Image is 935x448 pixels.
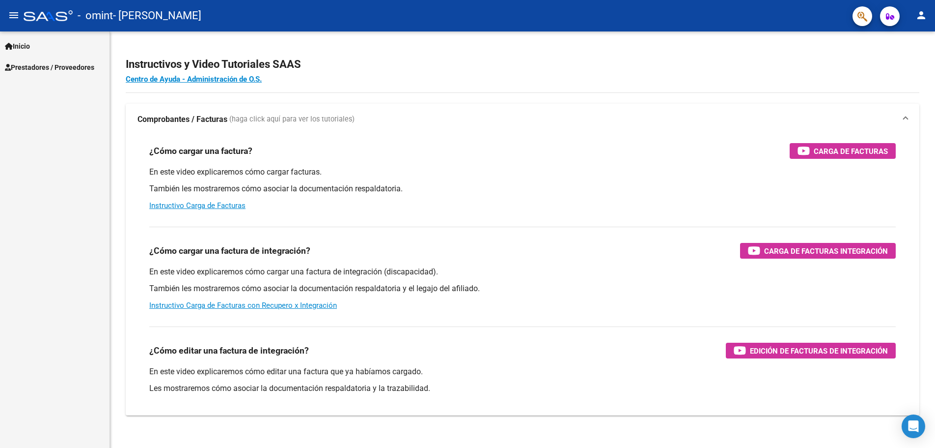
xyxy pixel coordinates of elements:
[149,201,246,210] a: Instructivo Carga de Facturas
[149,183,896,194] p: También les mostraremos cómo asociar la documentación respaldatoria.
[149,344,309,358] h3: ¿Cómo editar una factura de integración?
[740,243,896,259] button: Carga de Facturas Integración
[750,345,888,357] span: Edición de Facturas de integración
[149,267,896,277] p: En este video explicaremos cómo cargar una factura de integración (discapacidad).
[902,415,925,438] div: Open Intercom Messenger
[126,104,919,135] mat-expansion-panel-header: Comprobantes / Facturas (haga click aquí para ver los tutoriales)
[126,55,919,74] h2: Instructivos y Video Tutoriales SAAS
[149,167,896,178] p: En este video explicaremos cómo cargar facturas.
[149,301,337,310] a: Instructivo Carga de Facturas con Recupero x Integración
[78,5,113,27] span: - omint
[126,135,919,416] div: Comprobantes / Facturas (haga click aquí para ver los tutoriales)
[149,144,252,158] h3: ¿Cómo cargar una factura?
[726,343,896,358] button: Edición de Facturas de integración
[915,9,927,21] mat-icon: person
[764,245,888,257] span: Carga de Facturas Integración
[814,145,888,157] span: Carga de Facturas
[126,75,262,84] a: Centro de Ayuda - Administración de O.S.
[137,114,227,125] strong: Comprobantes / Facturas
[113,5,201,27] span: - [PERSON_NAME]
[149,383,896,394] p: Les mostraremos cómo asociar la documentación respaldatoria y la trazabilidad.
[149,283,896,294] p: También les mostraremos cómo asociar la documentación respaldatoria y el legajo del afiliado.
[5,62,94,73] span: Prestadores / Proveedores
[790,143,896,159] button: Carga de Facturas
[5,41,30,52] span: Inicio
[149,244,310,258] h3: ¿Cómo cargar una factura de integración?
[8,9,20,21] mat-icon: menu
[229,114,355,125] span: (haga click aquí para ver los tutoriales)
[149,366,896,377] p: En este video explicaremos cómo editar una factura que ya habíamos cargado.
